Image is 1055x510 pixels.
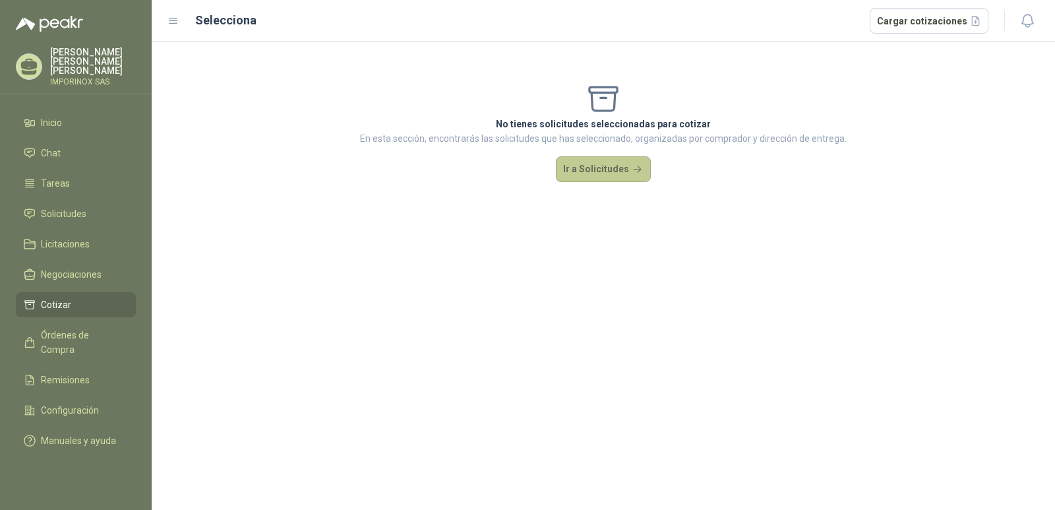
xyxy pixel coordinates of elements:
button: Ir a Solicitudes [556,156,651,183]
a: Tareas [16,171,136,196]
span: Tareas [41,176,70,191]
a: Cotizar [16,292,136,317]
span: Configuración [41,403,99,418]
button: Cargar cotizaciones [870,8,989,34]
a: Solicitudes [16,201,136,226]
span: Manuales y ayuda [41,433,116,448]
span: Chat [41,146,61,160]
p: No tienes solicitudes seleccionadas para cotizar [360,117,847,131]
span: Licitaciones [41,237,90,251]
p: En esta sección, encontrarás las solicitudes que has seleccionado, organizadas por comprador y di... [360,131,847,146]
a: Órdenes de Compra [16,323,136,362]
p: [PERSON_NAME] [PERSON_NAME] [PERSON_NAME] [50,48,136,75]
h2: Selecciona [195,11,256,30]
a: Inicio [16,110,136,135]
span: Cotizar [41,298,71,312]
p: IMPORINOX SAS [50,78,136,86]
span: Remisiones [41,373,90,387]
span: Órdenes de Compra [41,328,123,357]
span: Negociaciones [41,267,102,282]
span: Inicio [41,115,62,130]
a: Licitaciones [16,232,136,257]
img: Logo peakr [16,16,83,32]
a: Negociaciones [16,262,136,287]
a: Manuales y ayuda [16,428,136,453]
a: Configuración [16,398,136,423]
a: Remisiones [16,367,136,393]
span: Solicitudes [41,207,86,221]
a: Chat [16,141,136,166]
